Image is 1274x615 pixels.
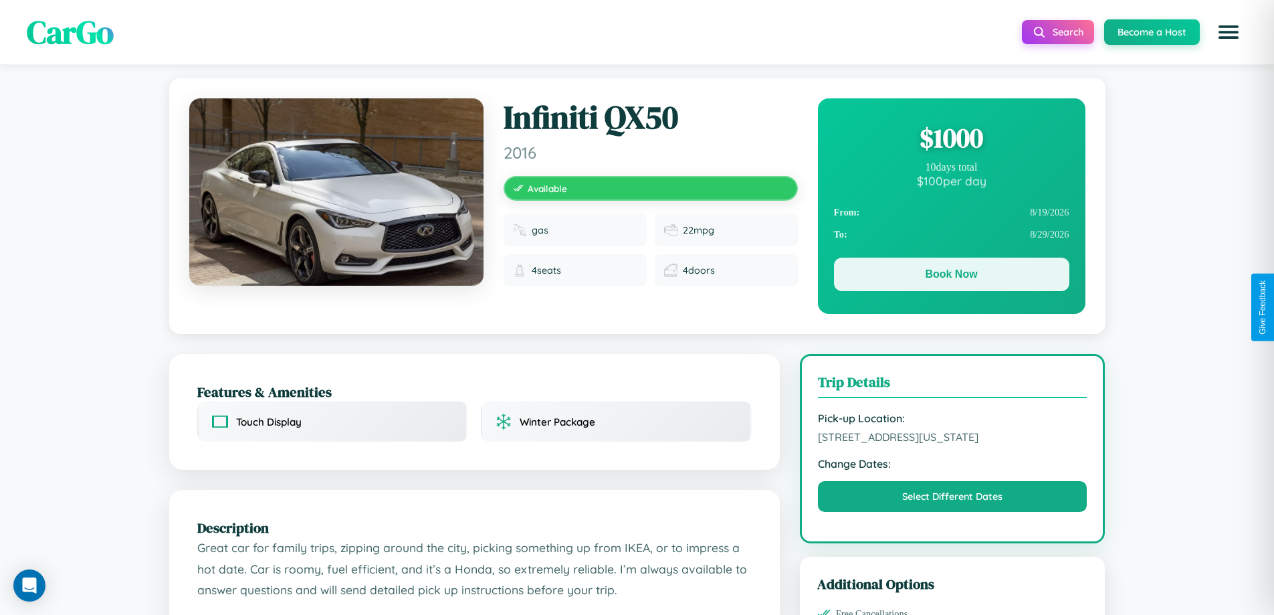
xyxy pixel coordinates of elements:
span: Winter Package [520,416,595,428]
h1: Infiniti QX50 [504,98,798,137]
span: Touch Display [236,416,302,428]
img: Infiniti QX50 2016 [189,98,484,286]
button: Search [1022,20,1094,44]
div: Open Intercom Messenger [13,569,45,602]
img: Seats [513,264,526,277]
div: $ 100 per day [834,173,1069,188]
h3: Additional Options [817,574,1088,594]
strong: From: [834,207,860,218]
span: Available [528,183,567,194]
span: gas [532,224,548,236]
h2: Description [197,518,752,537]
div: 8 / 19 / 2026 [834,201,1069,224]
div: Give Feedback [1258,280,1267,335]
div: 10 days total [834,161,1069,173]
strong: Change Dates: [818,457,1087,470]
span: 2016 [504,143,798,163]
h3: Trip Details [818,372,1087,398]
span: 4 seats [532,264,561,276]
span: CarGo [27,10,114,54]
button: Become a Host [1104,19,1200,45]
button: Select Different Dates [818,481,1087,512]
strong: To: [834,229,847,240]
div: $ 1000 [834,120,1069,156]
span: 22 mpg [683,224,714,236]
strong: Pick-up Location: [818,412,1087,425]
button: Open menu [1210,13,1247,51]
img: Fuel type [513,224,526,237]
div: 8 / 29 / 2026 [834,224,1069,246]
button: Book Now [834,258,1069,291]
img: Fuel efficiency [664,224,677,237]
span: [STREET_ADDRESS][US_STATE] [818,430,1087,444]
img: Doors [664,264,677,277]
span: 4 doors [683,264,715,276]
h2: Features & Amenities [197,382,752,402]
span: Search [1053,26,1083,38]
p: Great car for family trips, zipping around the city, picking something up from IKEA, or to impres... [197,537,752,601]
